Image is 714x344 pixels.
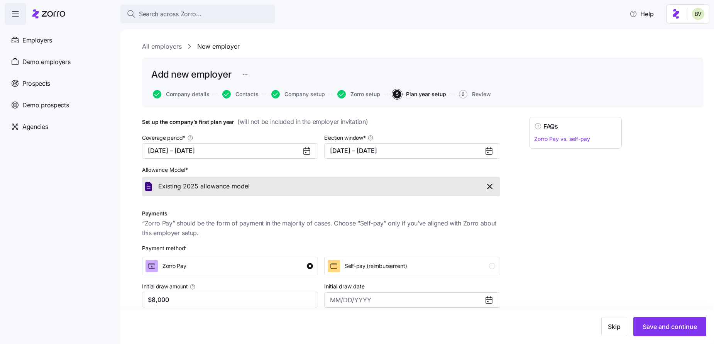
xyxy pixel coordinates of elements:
[324,282,365,291] label: Initial draw date
[692,8,704,20] img: 676487ef2089eb4995defdc85707b4f5
[162,262,186,270] span: Zorro Pay
[324,143,500,159] button: [DATE] – [DATE]
[22,100,69,110] span: Demo prospects
[142,244,188,252] div: Payment method
[459,90,467,98] span: 6
[5,94,114,116] a: Demo prospects
[324,292,500,308] input: MM/DD/YYYY
[142,117,500,127] h1: Set up the company’s first plan year
[393,90,446,98] button: 5Plan year setup
[151,90,210,98] a: Company details
[337,90,380,98] button: Zorro setup
[472,92,491,97] span: Review
[142,219,500,238] span: “Zorro Pay” should be the form of payment in the majority of cases. Choose “Self-pay” only if you...
[543,122,558,131] h4: FAQs
[643,322,697,331] span: Save and continue
[151,68,231,80] h1: Add new employer
[391,90,446,98] a: 5Plan year setup
[158,181,250,191] span: Existing 2025 allowance model
[5,51,114,73] a: Demo employers
[142,283,188,290] span: Initial draw amount
[142,42,182,51] a: All employers
[270,90,325,98] a: Company setup
[222,90,259,98] button: Contacts
[336,90,380,98] a: Zorro setup
[22,79,50,88] span: Prospects
[22,122,48,132] span: Agencies
[623,6,660,22] button: Help
[139,9,201,19] span: Search across Zorro...
[235,92,259,97] span: Contacts
[629,9,654,19] span: Help
[153,90,210,98] button: Company details
[393,90,401,98] span: 5
[5,73,114,94] a: Prospects
[142,143,318,159] button: [DATE] – [DATE]
[142,134,186,142] span: Coverage period *
[237,117,368,127] span: ( will not be included in the employer invitation )
[22,36,52,45] span: Employers
[345,262,407,270] span: Self-pay (reimbursement)
[5,116,114,137] a: Agencies
[5,29,114,51] a: Employers
[324,134,366,142] span: Election window *
[459,90,491,98] button: 6Review
[22,57,71,67] span: Demo employers
[601,317,627,336] button: Skip
[271,90,325,98] button: Company setup
[166,92,210,97] span: Company details
[534,136,590,142] a: Zorro Pay vs. self-pay
[142,166,188,174] span: Allowance Model *
[120,5,275,23] button: Search across Zorro...
[221,90,259,98] a: Contacts
[284,92,325,97] span: Company setup
[406,92,446,97] span: Plan year setup
[457,90,491,98] a: 6Review
[142,210,500,217] h1: Payments
[197,42,240,51] a: New employer
[608,322,621,331] span: Skip
[633,317,706,336] button: Save and continue
[350,92,380,97] span: Zorro setup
